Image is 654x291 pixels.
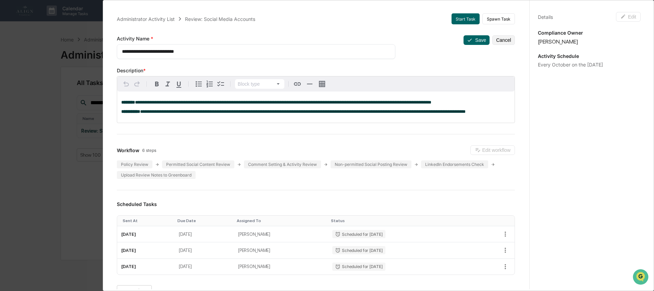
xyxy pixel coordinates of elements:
div: Review: Social Media Accounts [185,16,255,22]
span: Activity Name [117,36,151,41]
td: [PERSON_NAME] [234,259,328,275]
span: Data Lookup [14,153,43,160]
button: Edit [616,12,641,22]
div: We're available if you need us! [31,59,94,65]
div: Past conversations [7,76,46,82]
a: Powered byPylon [48,170,83,175]
img: 1746055101610-c473b297-6a78-478c-a979-82029cc54cd1 [14,112,19,118]
a: 🗄️Attestations [47,137,88,150]
div: Policy Review [117,160,152,168]
p: How can we help? [7,14,125,25]
button: Start new chat [116,54,125,63]
div: Scheduled for [DATE] [332,263,385,271]
div: 🖐️ [7,141,12,146]
div: Scheduled for [DATE] [332,230,385,238]
span: Workflow [117,147,139,153]
button: See all [106,75,125,83]
td: [DATE] [117,226,175,242]
td: [DATE] [117,259,175,275]
td: [PERSON_NAME] [234,242,328,258]
button: Underline [173,78,184,89]
span: Attestations [57,140,85,147]
div: Details [538,14,553,20]
div: Permitted Social Content Review [162,160,234,168]
a: 🔎Data Lookup [4,150,46,163]
span: Description [117,68,143,73]
img: 1746055101610-c473b297-6a78-478c-a979-82029cc54cd1 [7,52,19,65]
img: Jack Rasmussen [7,105,18,116]
div: Upload Review Notes to Greenboard [117,171,196,179]
td: [DATE] [175,242,234,258]
span: 6 steps [142,148,156,153]
div: LinkedIn Endorsements Check [421,160,488,168]
div: Every October on the [DATE] [538,62,641,68]
div: Toggle SortBy [123,218,172,223]
td: [DATE] [175,259,234,275]
div: Toggle SortBy [237,218,325,223]
img: 8933085812038_c878075ebb4cc5468115_72.jpg [14,52,27,65]
button: Italic [162,78,173,89]
span: [PERSON_NAME] [21,112,55,117]
div: [PERSON_NAME] [538,38,641,45]
td: [DATE] [117,242,175,258]
div: Toggle SortBy [177,218,231,223]
a: 🖐️Preclearance [4,137,47,150]
div: Scheduled for [DATE] [332,246,385,254]
p: Activity Schedule [538,53,641,59]
td: [PERSON_NAME] [234,226,328,242]
h3: Scheduled Tasks [117,201,515,207]
button: Save [464,35,490,45]
td: [DATE] [175,226,234,242]
button: Block type [235,79,284,89]
div: Administrator Activity List [117,16,175,22]
button: Edit workflow [470,145,515,155]
div: Start new chat [31,52,112,59]
span: Preclearance [14,140,44,147]
div: Toggle SortBy [331,218,468,223]
p: Compliance Owner [538,30,641,36]
button: Bold [151,78,162,89]
button: Cancel [492,35,515,45]
div: 🗄️ [50,141,55,146]
span: [DATE] [23,93,37,99]
button: Spawn Task [482,13,515,24]
div: Comment Setting & Activity Review [244,160,321,168]
span: Pylon [68,170,83,175]
div: 🔎 [7,154,12,159]
span: [DATE] [61,112,75,117]
iframe: Open customer support [632,268,651,287]
button: Start Task [452,13,480,24]
span: • [57,112,59,117]
div: Non-permitted Social Posting Review [331,160,411,168]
